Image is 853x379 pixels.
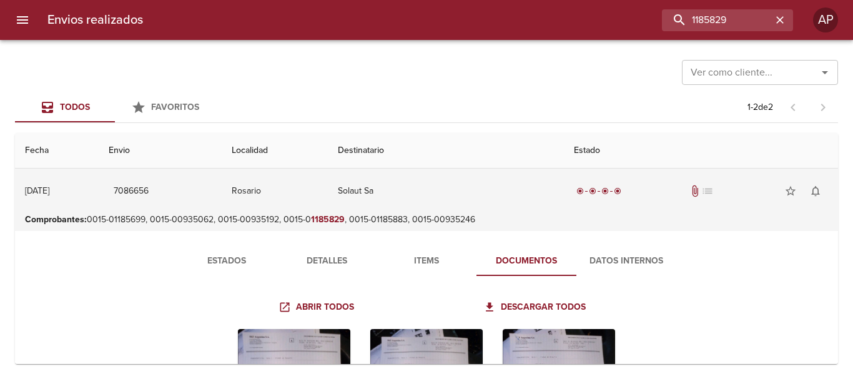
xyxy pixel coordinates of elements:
span: Estados [184,253,269,269]
span: Items [384,253,469,269]
button: Agregar a favoritos [778,179,803,204]
span: Abrir todos [281,300,354,315]
div: Tabs Envios [15,92,215,122]
a: Abrir todos [276,296,359,319]
span: Descargar todos [486,300,586,315]
div: Entregado [574,185,624,197]
td: Rosario [222,169,328,214]
span: radio_button_checked [614,187,621,195]
td: Solaut Sa [328,169,564,214]
span: Documentos [484,253,569,269]
span: 7086656 [114,184,149,199]
span: star_border [784,185,797,197]
button: 7086656 [109,180,154,203]
span: Todos [60,102,90,112]
div: Tabs detalle de guia [177,246,676,276]
button: Abrir [816,64,834,81]
div: Abrir información de usuario [813,7,838,32]
span: radio_button_checked [589,187,596,195]
th: Localidad [222,133,328,169]
div: [DATE] [25,185,49,196]
span: radio_button_checked [576,187,584,195]
span: notifications_none [809,185,822,197]
p: 1 - 2 de 2 [747,101,773,114]
button: menu [7,5,37,35]
span: Datos Internos [584,253,669,269]
em: 1185829 [311,214,345,225]
a: Descargar todos [481,296,591,319]
span: No tiene pedido asociado [701,185,714,197]
div: AP [813,7,838,32]
th: Destinatario [328,133,564,169]
h6: Envios realizados [47,10,143,30]
span: radio_button_checked [601,187,609,195]
span: Detalles [284,253,369,269]
button: Activar notificaciones [803,179,828,204]
th: Estado [564,133,838,169]
p: 0015-01185699, 0015-00935062, 0015-00935192, 0015-0 , 0015-01185883, 0015-00935246 [25,214,828,226]
span: Pagina siguiente [808,92,838,122]
th: Fecha [15,133,99,169]
span: Tiene documentos adjuntos [689,185,701,197]
span: Favoritos [151,102,199,112]
span: Pagina anterior [778,101,808,113]
th: Envio [99,133,222,169]
b: Comprobantes : [25,214,87,225]
input: buscar [662,9,772,31]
